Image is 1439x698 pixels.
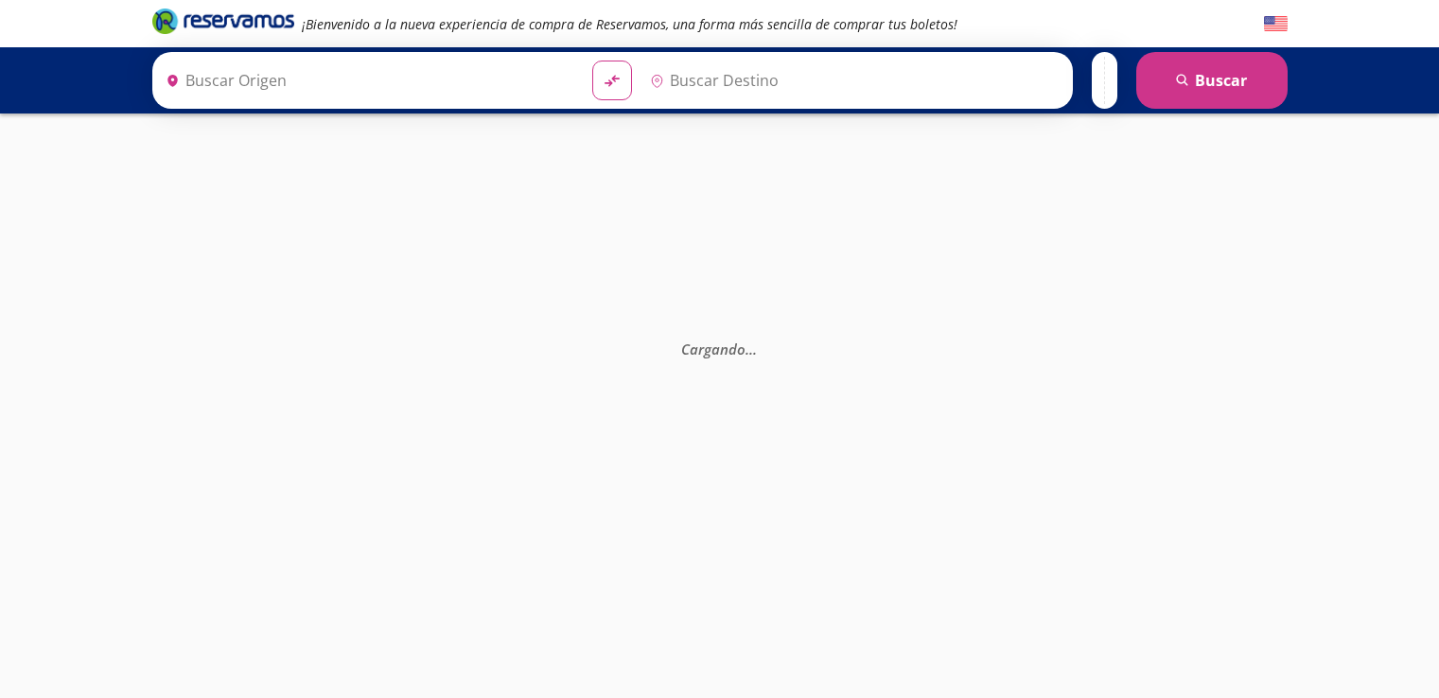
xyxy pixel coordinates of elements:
[746,340,749,358] span: .
[302,15,957,33] em: ¡Bienvenido a la nueva experiencia de compra de Reservamos, una forma más sencilla de comprar tus...
[642,57,1062,104] input: Buscar Destino
[1264,12,1288,36] button: English
[152,7,294,35] i: Brand Logo
[681,340,757,358] em: Cargando
[158,57,578,104] input: Buscar Origen
[1136,52,1288,109] button: Buscar
[749,340,753,358] span: .
[152,7,294,41] a: Brand Logo
[753,340,757,358] span: .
